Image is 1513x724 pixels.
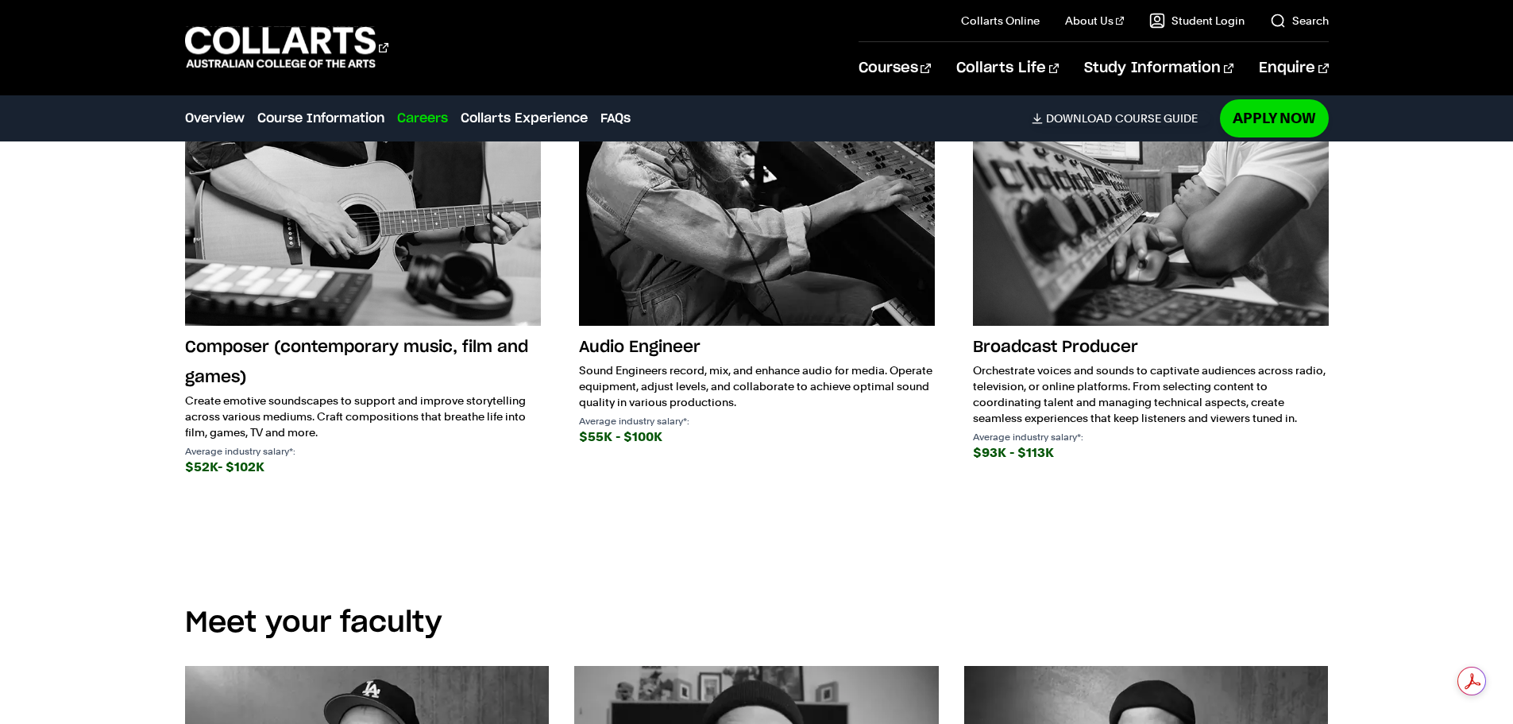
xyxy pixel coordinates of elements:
h3: Audio Engineer [579,332,935,362]
a: Enquire [1259,42,1328,95]
span: Download [1046,111,1112,126]
a: Course Information [257,109,384,128]
a: About Us [1065,13,1124,29]
p: Sound Engineers record, mix, and enhance audio for media. Operate equipment, adjust levels, and c... [579,362,935,410]
p: Orchestrate voices and sounds to captivate audiences across radio, television, or online platform... [973,362,1329,426]
h3: Broadcast Producer [973,332,1329,362]
a: Apply Now [1220,99,1329,137]
p: Average industry salary*: [185,447,541,456]
a: DownloadCourse Guide [1032,111,1210,126]
a: Collarts Life [956,42,1059,95]
div: $55K - $100K [579,426,935,448]
a: Search [1270,13,1329,29]
h3: Composer (contemporary music, film and games) [185,332,541,393]
div: Go to homepage [185,25,388,70]
p: Average industry salary*: [973,432,1329,442]
a: Courses [859,42,931,95]
div: $93K - $113K [973,442,1329,464]
a: Overview [185,109,245,128]
a: FAQs [600,109,631,128]
a: Collarts Online [961,13,1040,29]
a: Student Login [1149,13,1245,29]
h2: Meet your faculty [185,606,1329,641]
div: $52K- $102K [185,456,541,478]
a: Careers [397,109,448,128]
a: Study Information [1084,42,1233,95]
p: Create emotive soundscapes to support and improve storytelling across various mediums. Craft comp... [185,393,541,440]
p: Average industry salary*: [579,416,935,426]
a: Collarts Experience [461,109,588,128]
